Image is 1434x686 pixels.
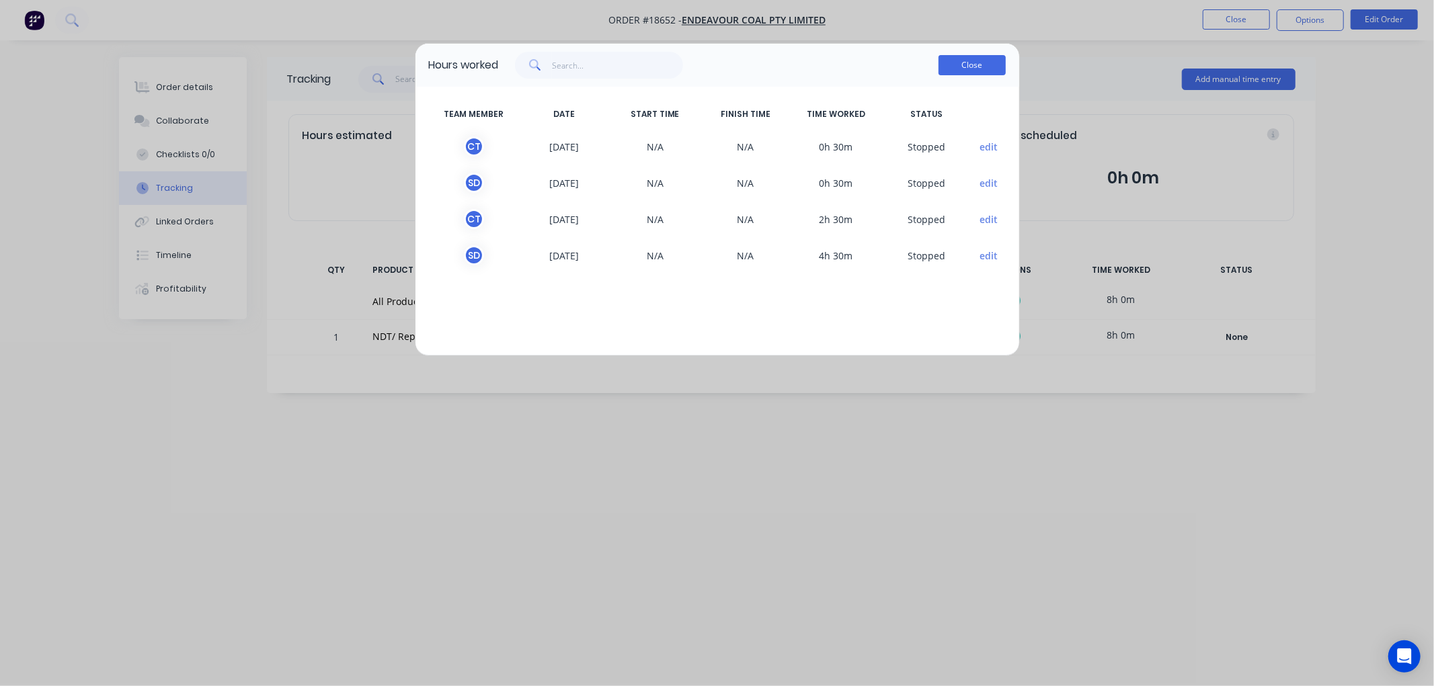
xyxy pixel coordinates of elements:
span: N/A [610,245,701,265]
span: TIME WORKED [791,108,881,120]
span: 2h 30m [791,209,881,229]
span: TEAM MEMBER [429,108,520,120]
span: N/A [701,245,791,265]
span: STATUS [881,108,972,120]
div: S D [464,245,484,265]
span: S topped [881,245,972,265]
span: 0h 30m [791,173,881,193]
button: edit [980,140,998,154]
span: [DATE] [519,209,610,229]
span: N/A [610,136,701,157]
span: [DATE] [519,245,610,265]
span: S topped [881,136,972,157]
span: 0h 30m [791,136,881,157]
div: C T [464,136,484,157]
span: S topped [881,173,972,193]
span: START TIME [610,108,701,120]
button: Close [939,55,1006,75]
span: N/A [701,136,791,157]
span: DATE [519,108,610,120]
span: S topped [881,209,972,229]
span: N/A [701,209,791,229]
button: edit [980,176,998,190]
div: Hours worked [429,57,499,73]
span: N/A [701,173,791,193]
span: [DATE] [519,173,610,193]
input: Search... [552,52,683,79]
div: S D [464,173,484,193]
button: edit [980,212,998,226]
div: Open Intercom Messenger [1388,640,1421,673]
span: N/A [610,173,701,193]
span: N/A [610,209,701,229]
span: FINISH TIME [701,108,791,120]
span: [DATE] [519,136,610,157]
button: edit [980,249,998,263]
span: 4h 30m [791,245,881,265]
div: C T [464,209,484,229]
